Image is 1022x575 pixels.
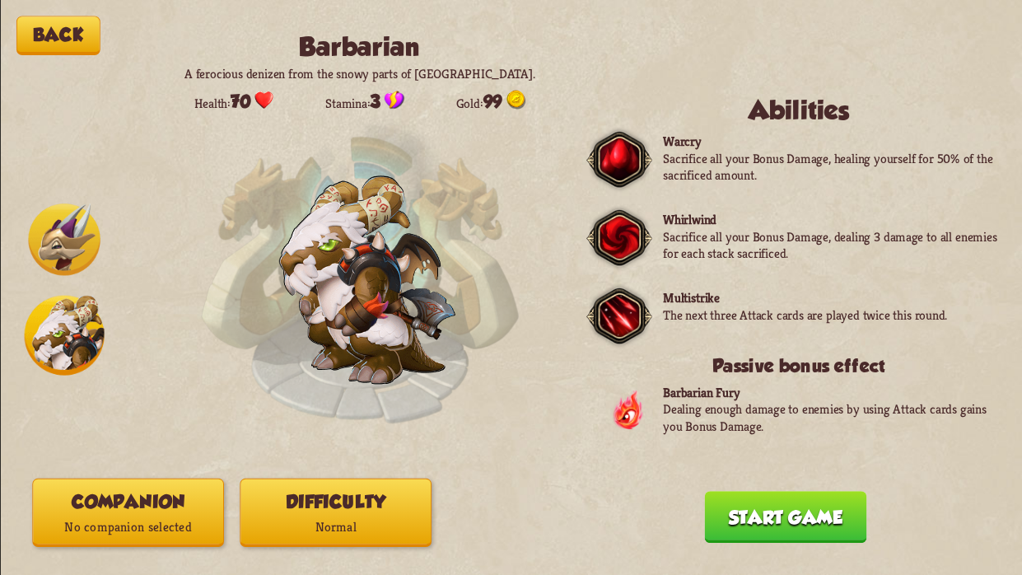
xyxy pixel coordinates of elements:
[279,176,455,383] img: Barbarian_Dragon.png
[199,112,519,432] img: Enchantment_Altar.png
[586,126,651,193] img: Dark_Frame.png
[663,228,998,262] p: Sacrifice all your Bonus Damage, dealing 3 damage to all enemies for each stack sacrificed.
[194,91,273,112] div: Health:
[370,91,380,112] span: 3
[586,204,651,271] img: Dark_Frame.png
[599,355,998,376] h3: Passive bonus effect
[28,203,100,275] img: Chevalier_Dragon_Icon.png
[663,384,998,400] p: Barbarian Fury
[168,65,551,82] p: A ferocious denizen from the snowy parts of [GEOGRAPHIC_DATA].
[254,91,273,110] img: Heart.png
[586,283,651,349] img: Dark_Frame.png
[663,290,947,306] p: Multistrike
[611,388,644,431] img: DragonFury.png
[599,96,998,125] h2: Abilities
[663,401,998,435] p: Dealing enough damage to enemies by using Attack cards gains you Bonus Damage.
[16,16,100,55] button: Back
[455,91,525,112] div: Gold:
[663,212,998,228] p: Whirlwind
[325,91,404,112] div: Stamina:
[32,479,224,547] button: CompanionNo companion selected
[663,306,947,323] p: The next three Attack cards are played twice this round.
[704,491,866,543] button: Start game
[384,91,404,110] img: Stamina_Icon.png
[506,91,525,110] img: Gold.png
[33,514,223,540] p: No companion selected
[240,514,431,540] p: Normal
[278,175,455,384] img: Barbarian_Dragon.png
[663,133,998,150] p: Warcry
[231,91,250,112] span: 70
[663,150,998,184] p: Sacrifice all your Bonus Damage, healing yourself for 50% of the sacrificed amount.
[24,296,104,376] img: Barbarian_Dragon_Icon.png
[168,32,551,62] h2: Barbarian
[240,479,432,547] button: DifficultyNormal
[483,91,502,112] span: 99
